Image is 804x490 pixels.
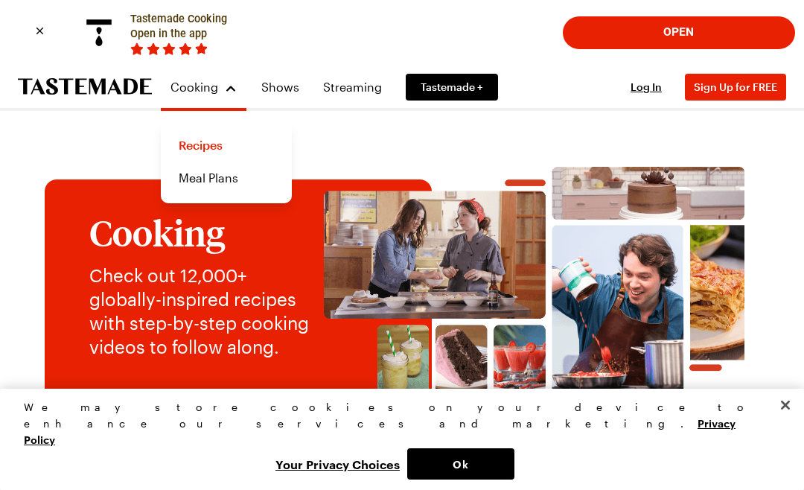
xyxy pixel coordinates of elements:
img: App logo [77,10,121,55]
div: We may store cookies on your device to enhance our services and marketing. [24,399,768,448]
p: Check out 12,000+ globally-inspired recipes with step-by-step cooking videos to follow along. [89,264,309,359]
span: Sign Up for FREE [694,80,777,93]
div: Privacy [24,399,768,480]
span: Log In [631,80,662,93]
span: Tastemade Cooking [130,13,227,25]
div: Close banner [30,22,49,41]
span: Tastemade + [421,80,483,95]
a: Streaming [314,66,391,108]
a: Recipes [170,129,283,162]
button: Close [769,389,802,421]
a: Meal Plans [170,162,283,194]
div: Cooking [161,120,292,203]
button: Cooking [170,72,237,102]
button: Sign Up for FREE [685,74,786,101]
img: Explore recipes [324,156,744,416]
div: Rating:5 stars [130,42,211,55]
button: Your Privacy Choices [268,448,407,480]
span: Cooking [170,80,218,94]
a: Shows [252,66,308,108]
button: Log In [616,80,676,95]
button: Open [572,17,786,48]
span: Open in the app [130,28,207,40]
button: Ok [407,448,514,480]
a: Tastemade + [406,74,498,101]
a: To Tastemade Home Page [18,78,152,95]
h1: Cooking [89,213,309,252]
